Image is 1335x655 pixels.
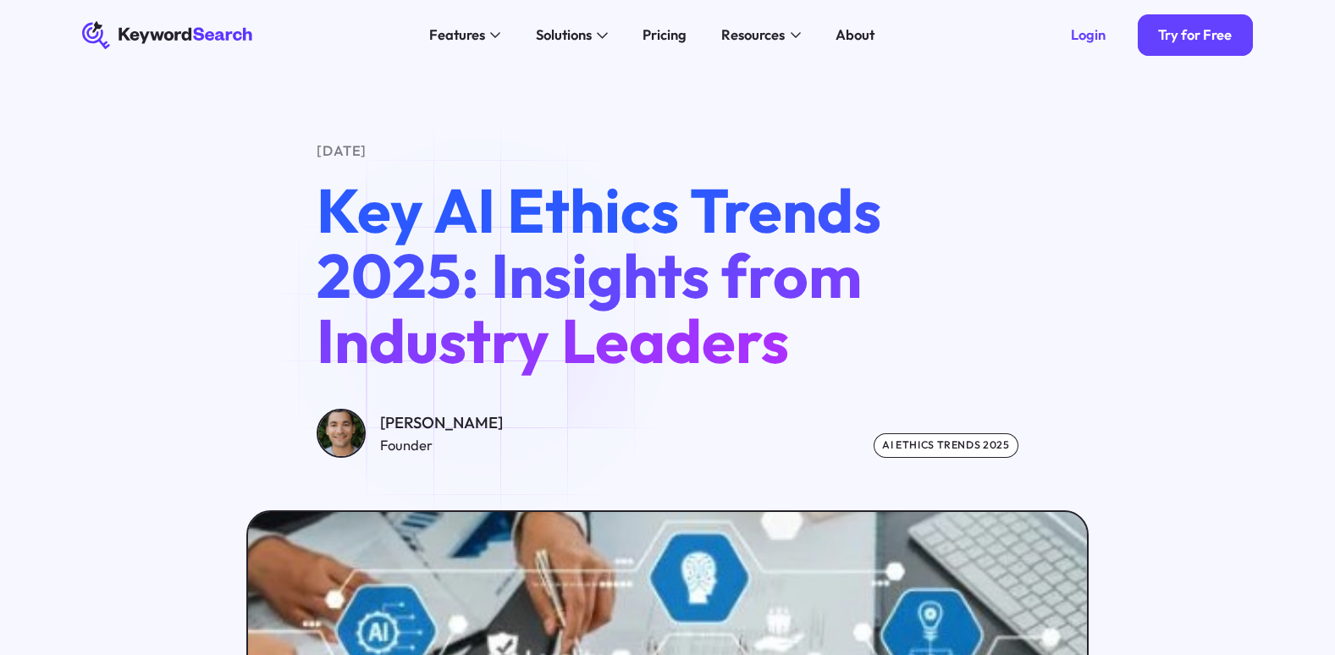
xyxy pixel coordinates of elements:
div: Try for Free [1158,26,1232,44]
div: ai ethics trends 2025 [874,433,1018,458]
div: Features [429,25,485,46]
div: [PERSON_NAME] [380,410,503,435]
span: Key AI Ethics Trends 2025: Insights from Industry Leaders [317,172,881,379]
div: Resources [721,25,785,46]
a: Login [1051,14,1128,57]
div: [DATE] [317,140,1018,162]
div: Founder [380,435,503,456]
div: Solutions [536,25,592,46]
div: Login [1071,26,1106,44]
a: Try for Free [1138,14,1254,57]
a: Pricing [632,21,697,49]
div: Pricing [643,25,687,46]
div: About [836,25,874,46]
a: About [825,21,885,49]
